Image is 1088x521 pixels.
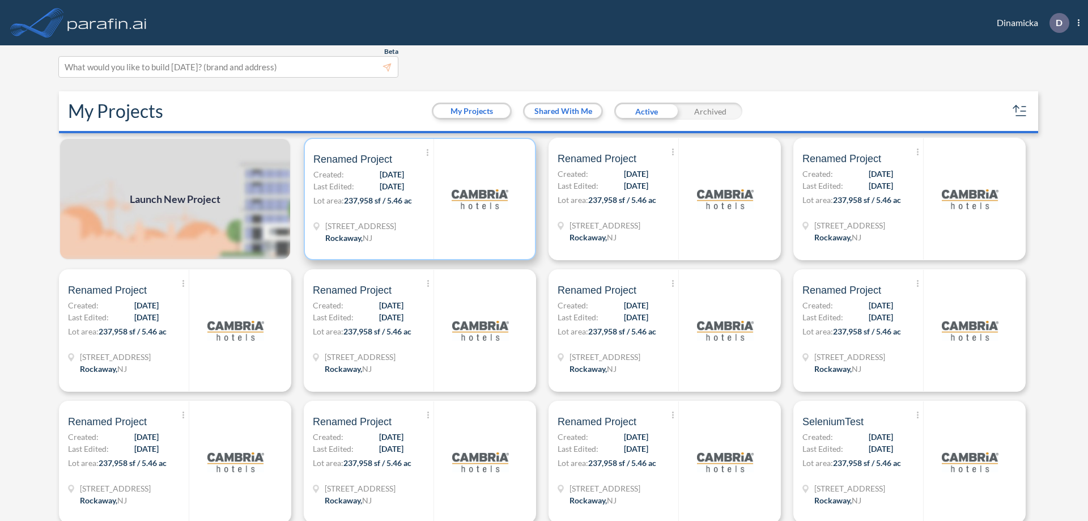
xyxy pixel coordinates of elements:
[802,283,881,297] span: Renamed Project
[379,443,403,455] span: [DATE]
[380,180,404,192] span: [DATE]
[313,311,354,323] span: Last Edited:
[325,364,362,374] span: Rockaway ,
[68,415,147,429] span: Renamed Project
[80,482,151,494] span: 321 Mt Hope Ave
[869,443,893,455] span: [DATE]
[607,364,617,374] span: NJ
[869,299,893,311] span: [DATE]
[207,302,264,359] img: logo
[68,311,109,323] span: Last Edited:
[697,171,754,227] img: logo
[569,232,607,242] span: Rockaway ,
[363,233,372,243] span: NJ
[134,443,159,455] span: [DATE]
[68,283,147,297] span: Renamed Project
[833,327,901,336] span: 237,958 sf / 5.46 ac
[814,494,861,506] div: Rockaway, NJ
[207,434,264,490] img: logo
[980,13,1079,33] div: Dinamicka
[558,168,588,180] span: Created:
[59,138,291,260] a: Launch New Project
[942,302,998,359] img: logo
[869,180,893,192] span: [DATE]
[624,299,648,311] span: [DATE]
[607,495,617,505] span: NJ
[68,431,99,443] span: Created:
[325,233,363,243] span: Rockaway ,
[569,363,617,375] div: Rockaway, NJ
[697,434,754,490] img: logo
[558,431,588,443] span: Created:
[65,11,149,34] img: logo
[558,195,588,205] span: Lot area:
[325,363,372,375] div: Rockaway, NJ
[558,327,588,336] span: Lot area:
[68,100,163,122] h2: My Projects
[802,431,833,443] span: Created:
[852,232,861,242] span: NJ
[802,458,833,468] span: Lot area:
[802,180,843,192] span: Last Edited:
[802,327,833,336] span: Lot area:
[814,364,852,374] span: Rockaway ,
[313,458,343,468] span: Lot area:
[802,195,833,205] span: Lot area:
[558,283,636,297] span: Renamed Project
[525,104,601,118] button: Shared With Me
[569,364,607,374] span: Rockaway ,
[569,351,640,363] span: 321 Mt Hope Ave
[569,219,640,231] span: 321 Mt Hope Ave
[379,311,403,323] span: [DATE]
[814,363,861,375] div: Rockaway, NJ
[68,299,99,311] span: Created:
[313,327,343,336] span: Lot area:
[325,495,362,505] span: Rockaway ,
[588,327,656,336] span: 237,958 sf / 5.46 ac
[452,171,508,227] img: logo
[313,168,344,180] span: Created:
[852,495,861,505] span: NJ
[362,364,372,374] span: NJ
[802,152,881,166] span: Renamed Project
[134,299,159,311] span: [DATE]
[558,152,636,166] span: Renamed Project
[814,231,861,243] div: Rockaway, NJ
[802,415,864,429] span: SeleniumTest
[814,495,852,505] span: Rockaway ,
[869,311,893,323] span: [DATE]
[80,494,127,506] div: Rockaway, NJ
[569,494,617,506] div: Rockaway, NJ
[558,311,598,323] span: Last Edited:
[802,168,833,180] span: Created:
[942,434,998,490] img: logo
[80,495,117,505] span: Rockaway ,
[99,327,167,336] span: 237,958 sf / 5.46 ac
[134,311,159,323] span: [DATE]
[379,299,403,311] span: [DATE]
[624,168,648,180] span: [DATE]
[802,311,843,323] span: Last Edited:
[313,431,343,443] span: Created:
[624,443,648,455] span: [DATE]
[134,431,159,443] span: [DATE]
[869,168,893,180] span: [DATE]
[130,192,220,207] span: Launch New Project
[313,415,392,429] span: Renamed Project
[624,431,648,443] span: [DATE]
[802,443,843,455] span: Last Edited:
[313,180,354,192] span: Last Edited:
[569,482,640,494] span: 321 Mt Hope Ave
[678,103,742,120] div: Archived
[325,351,396,363] span: 321 Mt Hope Ave
[117,364,127,374] span: NJ
[624,311,648,323] span: [DATE]
[343,458,411,468] span: 237,958 sf / 5.46 ac
[99,458,167,468] span: 237,958 sf / 5.46 ac
[452,434,509,490] img: logo
[1011,102,1029,120] button: sort
[380,168,404,180] span: [DATE]
[80,363,127,375] div: Rockaway, NJ
[433,104,510,118] button: My Projects
[614,103,678,120] div: Active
